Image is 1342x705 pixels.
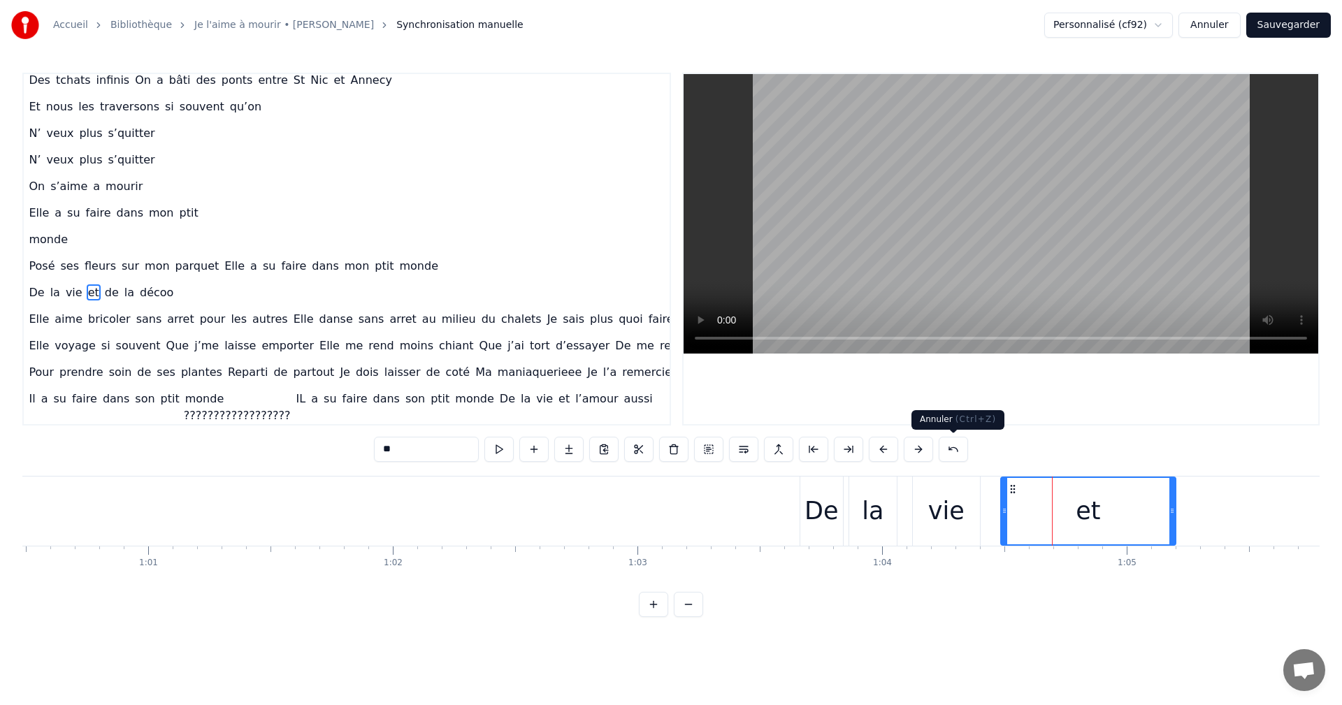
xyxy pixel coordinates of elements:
[123,284,136,300] span: la
[27,337,50,354] span: Elle
[496,364,583,380] span: maniaquerieee
[955,414,997,424] span: ( Ctrl+Z )
[155,364,177,380] span: ses
[421,311,438,327] span: au
[429,391,451,407] span: ptit
[138,284,175,300] span: décoo
[911,410,1004,430] div: Annuler
[635,337,656,354] span: me
[27,364,55,380] span: Pour
[92,178,101,194] span: a
[107,125,157,141] span: s’quitter
[87,284,101,300] span: et
[528,337,551,354] span: tort
[480,311,497,327] span: du
[371,391,401,407] span: dans
[873,558,892,569] div: 1:04
[193,337,220,354] span: j’me
[53,18,88,32] a: Accueil
[438,337,475,354] span: chiant
[134,72,152,88] span: On
[444,364,471,380] span: coté
[546,311,559,327] span: Je
[617,311,644,327] span: quoi
[647,311,675,327] span: faire
[398,258,440,274] span: monde
[45,152,75,168] span: veux
[440,311,477,327] span: milieu
[52,391,67,407] span: su
[11,11,39,39] img: youka
[341,391,369,407] span: faire
[184,391,292,423] span: monde ??????????????????
[136,364,152,380] span: de
[45,125,75,141] span: veux
[178,205,200,221] span: ptit
[500,311,543,327] span: chalets
[310,391,319,407] span: a
[194,18,374,32] a: Je l'aime à mourir • [PERSON_NAME]
[561,311,586,327] span: sais
[99,99,161,115] span: traversons
[27,152,42,168] span: N’
[367,337,395,354] span: rend
[621,364,673,380] span: remercie
[338,364,352,380] span: Je
[165,337,191,354] span: Que
[272,364,289,380] span: de
[229,99,263,115] span: qu’on
[27,231,69,247] span: monde
[78,152,103,168] span: plus
[27,284,45,300] span: De
[1283,649,1325,691] div: Ouvrir le chat
[357,311,386,327] span: sans
[404,391,426,407] span: son
[506,337,526,354] span: j’ai
[49,284,62,300] span: la
[317,311,354,327] span: danse
[249,258,259,274] span: a
[1178,13,1240,38] button: Annuler
[174,258,221,274] span: parquet
[805,493,838,530] div: De
[280,258,308,274] span: faire
[27,205,50,221] span: Elle
[147,205,175,221] span: mon
[78,125,103,141] span: plus
[478,337,504,354] span: Que
[291,364,335,380] span: partout
[373,258,395,274] span: ptit
[139,558,158,569] div: 1:01
[318,337,341,354] span: Elle
[194,72,217,88] span: des
[143,258,171,274] span: mon
[574,391,619,407] span: l’amour
[251,311,289,327] span: autres
[388,311,417,327] span: arret
[53,18,524,32] nav: breadcrumb
[87,311,132,327] span: bricoler
[332,72,346,88] span: et
[110,18,172,32] a: Bibliothèque
[53,337,97,354] span: voyage
[27,178,46,194] span: On
[53,205,63,221] span: a
[310,258,340,274] span: dans
[27,99,41,115] span: Et
[383,364,422,380] span: laisser
[586,364,599,380] span: Je
[85,205,113,221] span: faire
[66,205,81,221] span: su
[424,364,441,380] span: de
[71,391,99,407] span: faire
[589,311,614,327] span: plus
[398,337,435,354] span: moins
[396,18,524,32] span: Synchronisation manuelle
[602,364,618,380] span: l’a
[862,493,883,530] div: la
[134,391,156,407] span: son
[27,311,50,327] span: Elle
[322,391,338,407] span: su
[166,311,195,327] span: arret
[292,72,306,88] span: St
